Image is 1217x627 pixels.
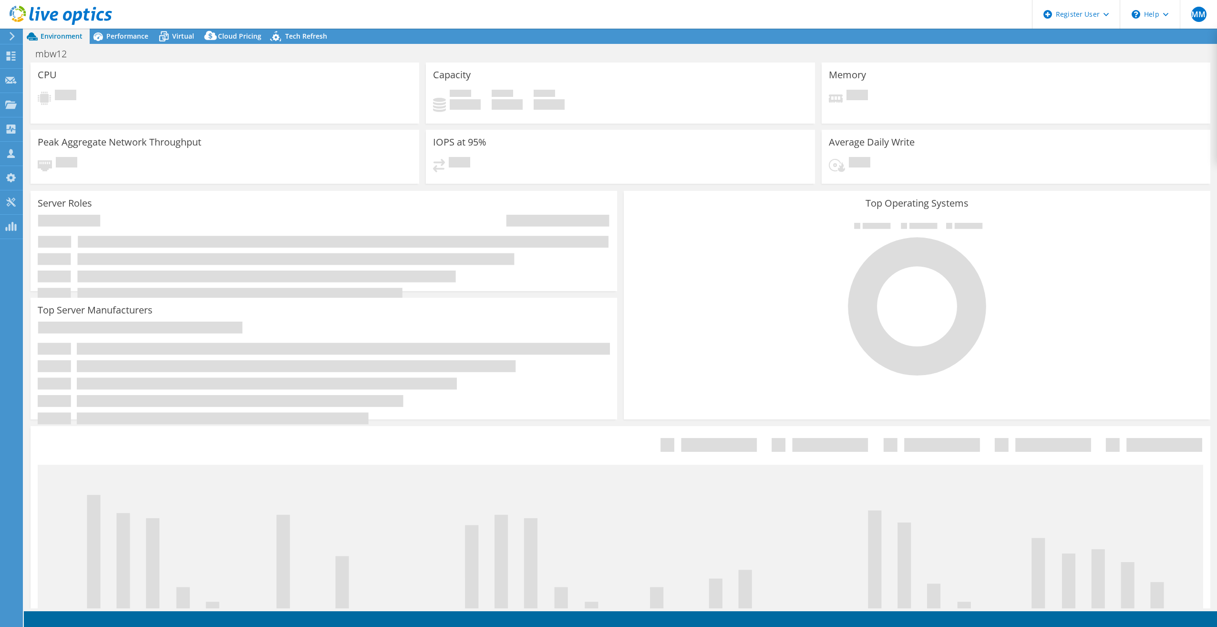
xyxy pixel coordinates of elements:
h3: Capacity [433,70,471,80]
span: Used [450,90,471,99]
span: Cloud Pricing [218,31,261,41]
span: Pending [449,157,470,170]
span: Environment [41,31,83,41]
span: Total [534,90,555,99]
span: Pending [846,90,868,103]
span: Pending [849,157,870,170]
span: Tech Refresh [285,31,327,41]
span: Virtual [172,31,194,41]
span: Performance [106,31,148,41]
h4: 0 GiB [450,99,481,110]
span: Free [492,90,513,99]
span: Pending [55,90,76,103]
h3: Top Operating Systems [631,198,1203,209]
h3: Average Daily Write [829,137,915,147]
h1: mbw12 [31,49,82,59]
h3: Peak Aggregate Network Throughput [38,137,201,147]
span: MM [1191,7,1207,22]
h3: IOPS at 95% [433,137,486,147]
h3: Memory [829,70,866,80]
svg: \n [1132,10,1140,19]
span: Pending [56,157,77,170]
h4: 0 GiB [534,99,565,110]
h3: Server Roles [38,198,92,209]
h3: Top Server Manufacturers [38,305,153,315]
h4: 0 GiB [492,99,523,110]
h3: CPU [38,70,57,80]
